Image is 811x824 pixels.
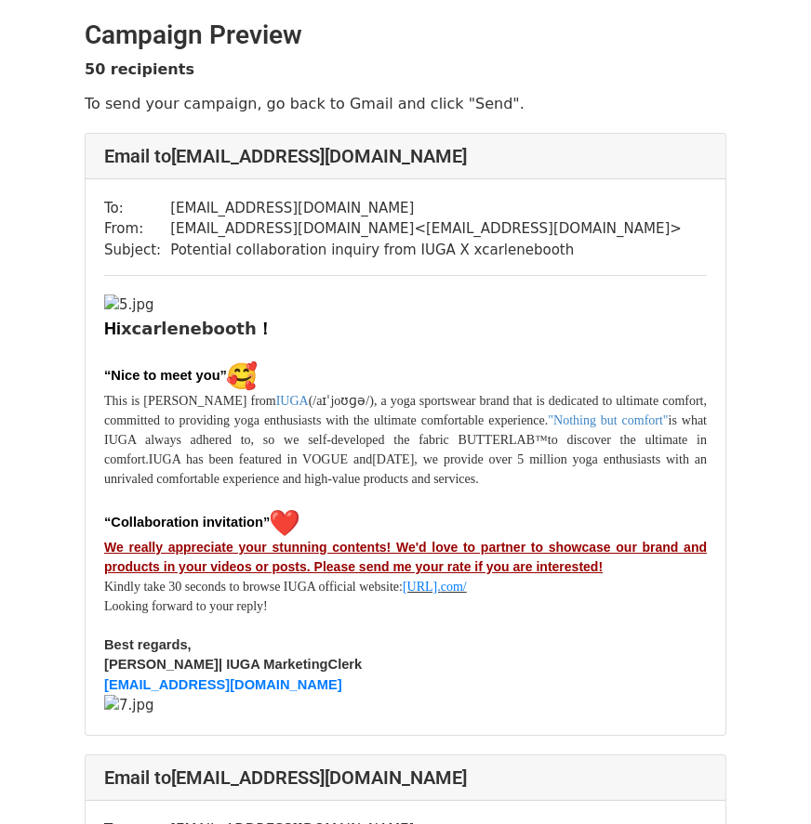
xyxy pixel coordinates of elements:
[104,677,342,692] a: [EMAIL_ADDRESS][DOMAIN_NAME]
[104,540,707,574] u: e'd love to partner to showcase our brand and products in your videos or posts. Please send me yo...
[104,394,374,408] span: This is [PERSON_NAME] from (/aɪˈjoʊɡə/)
[276,394,309,408] font: IUGA
[104,433,707,466] span: to discover the ultimate in comfort.
[403,580,467,594] a: [URL].com/
[104,320,121,338] font: Hi
[104,657,219,672] span: [PERSON_NAME]
[263,515,299,530] span: ”
[220,368,257,383] span: ”
[374,394,700,408] span: , a yoga sportswear brand that is dedicated to ultimate comfor
[104,452,707,486] span: [DATE], we provide over 5 million yoga enthusiasts with an unrivaled comfortable experience and h...
[548,413,553,427] font: "
[475,472,479,486] span: .
[219,657,328,672] span: | IUGA Marketing
[149,452,372,466] span: IUGA has been featured in VOGUE and
[104,515,111,530] span: “
[104,413,707,447] span: is what IUGA always adhered to, so we self-developed the fabric BUTTERLAB™
[104,394,707,427] span: t, committed to providing yoga enthusiasts with the ultimate comfortable experience.
[104,198,170,219] td: To:
[104,218,170,240] td: From:
[111,368,219,383] span: Nice to meet you
[170,218,682,240] td: [EMAIL_ADDRESS][DOMAIN_NAME] < [EMAIL_ADDRESS][DOMAIN_NAME] >
[85,94,726,113] p: To send your campaign, go back to Gmail and click "Send".
[104,695,154,716] img: 7.jpg
[104,599,268,613] font: Looking forward to your reply!
[170,240,682,261] td: Potential collaboration inquiry from IUGA X xcarlenebooth
[85,60,194,78] strong: 50 recipients
[111,515,263,530] span: Collaboration invitation
[227,361,257,391] img: 🥰
[104,580,403,594] span: Kindly take 30 seconds to browse IUGA official website:
[104,637,192,652] span: Best regards,
[104,240,170,261] td: Subject:
[104,540,408,555] u: We really appreciate your stunning contents! W
[328,657,363,672] span: Clerk
[121,319,257,338] font: xcarlenebooth
[104,294,154,316] img: 5.jpg
[270,508,299,538] img: ❤️
[104,145,707,167] h4: Email to [EMAIL_ADDRESS][DOMAIN_NAME]
[104,766,707,789] h4: Email to [EMAIL_ADDRESS][DOMAIN_NAME]
[85,20,726,51] h2: Campaign Preview
[170,198,682,219] td: [EMAIL_ADDRESS][DOMAIN_NAME]
[104,368,111,383] span: “
[553,413,669,427] font: Nothing but comfort"
[257,320,273,338] font: ！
